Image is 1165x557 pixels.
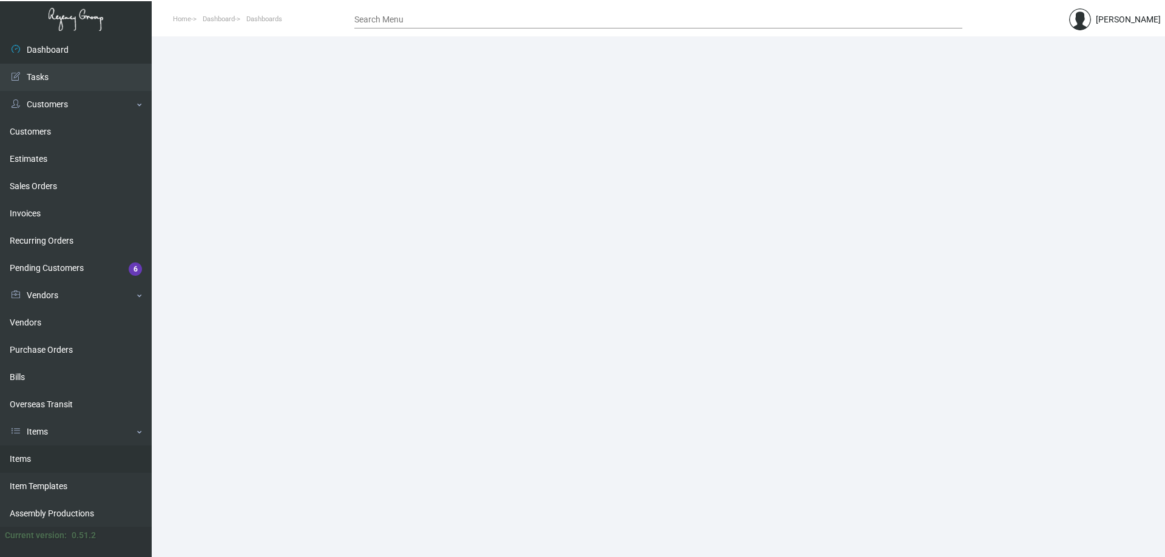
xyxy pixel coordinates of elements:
[173,15,191,23] span: Home
[1069,8,1091,30] img: admin@bootstrapmaster.com
[5,529,67,542] div: Current version:
[246,15,282,23] span: Dashboards
[1096,13,1161,26] div: [PERSON_NAME]
[203,15,235,23] span: Dashboard
[72,529,96,542] div: 0.51.2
